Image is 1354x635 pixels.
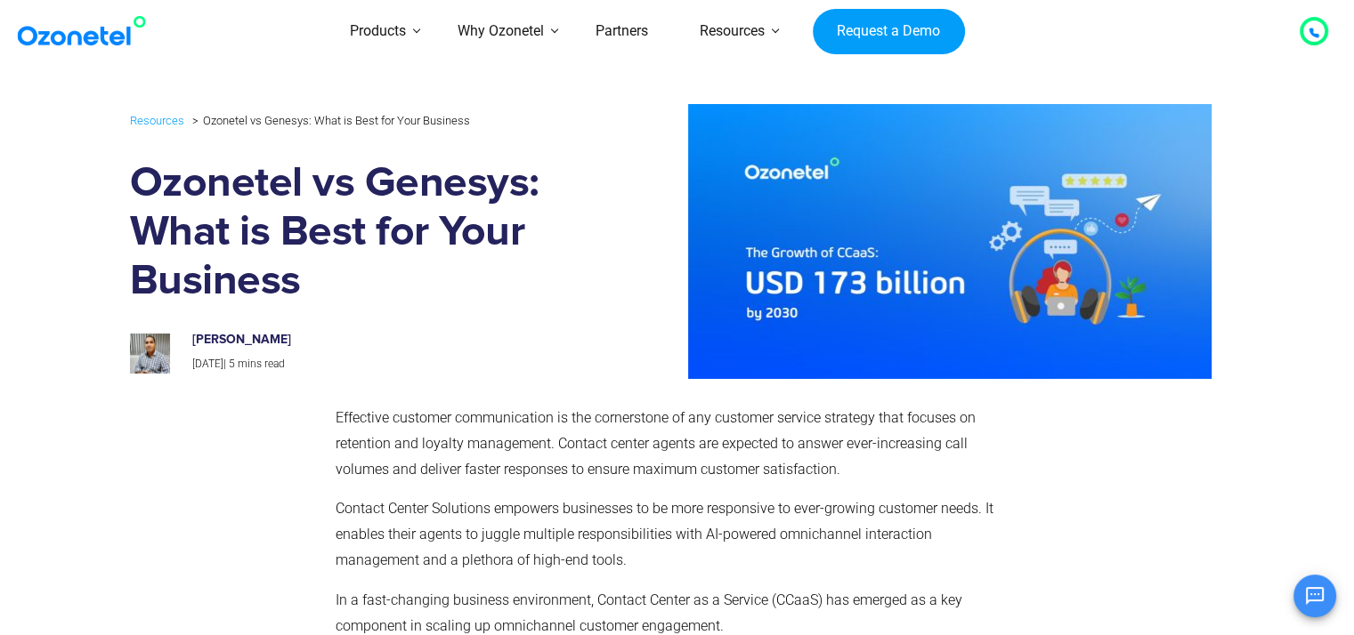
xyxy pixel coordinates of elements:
button: Open chat [1293,575,1336,617]
img: prashanth-kancherla_avatar-200x200.jpeg [130,334,170,374]
span: 5 [229,358,235,370]
h1: Ozonetel vs Genesys: What is Best for Your Business [130,159,587,306]
p: | [192,355,568,374]
span: mins read [238,358,285,370]
p: Effective customer communication is the cornerstone of any customer service strategy that focuses... [336,406,1011,482]
p: Contact Center Solutions empowers businesses to be more responsive to ever-growing customer needs... [336,496,1011,573]
span: [DATE] [192,358,223,370]
a: Resources [130,110,184,131]
h6: [PERSON_NAME] [192,333,568,348]
li: Ozonetel vs Genesys: What is Best for Your Business [188,109,470,132]
a: Request a Demo [813,9,965,55]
